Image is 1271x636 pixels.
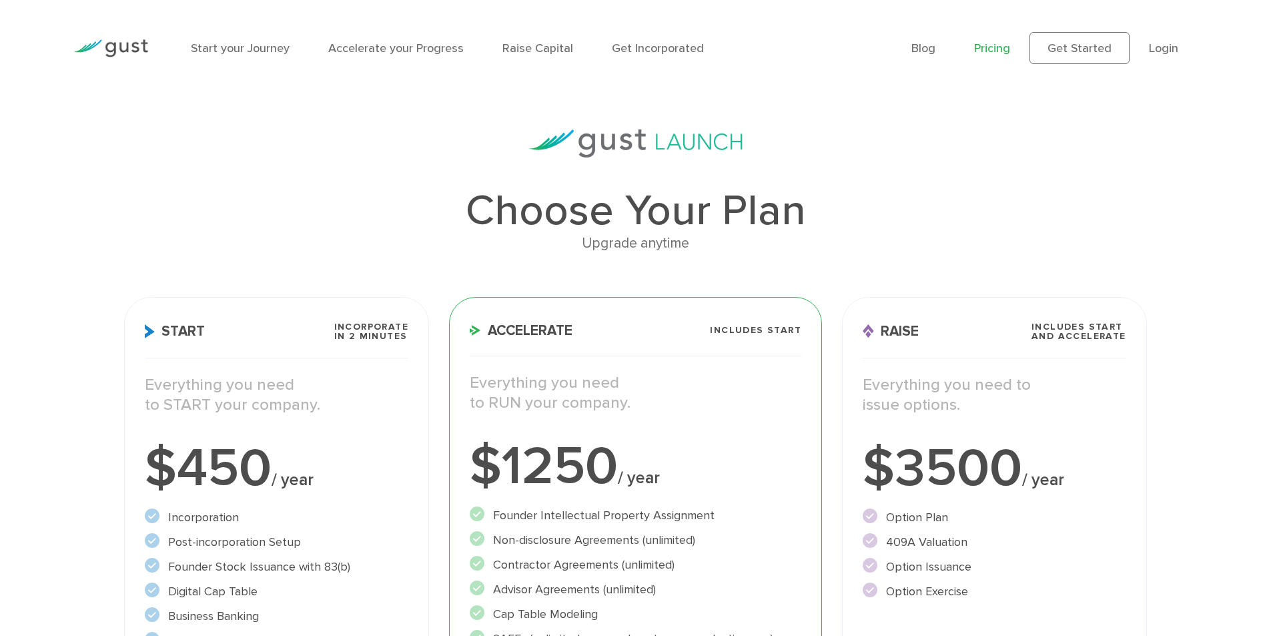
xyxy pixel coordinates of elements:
img: Start Icon X2 [145,324,155,338]
span: Incorporate in 2 Minutes [334,322,408,341]
span: / year [272,470,314,490]
img: Raise Icon [863,324,874,338]
span: Raise [863,324,919,338]
h1: Choose Your Plan [124,190,1146,232]
span: / year [1022,470,1064,490]
a: Get Started [1029,32,1130,64]
a: Blog [911,41,935,55]
li: Incorporation [145,509,408,527]
a: Get Incorporated [612,41,704,55]
li: Option Exercise [863,583,1126,601]
a: Pricing [974,41,1010,55]
li: Founder Intellectual Property Assignment [470,507,801,525]
div: $3500 [863,442,1126,495]
img: gust-launch-logos.svg [529,129,743,157]
li: Option Plan [863,509,1126,527]
a: Login [1149,41,1178,55]
li: Non-disclosure Agreements (unlimited) [470,531,801,549]
p: Everything you need to START your company. [145,375,408,415]
li: Digital Cap Table [145,583,408,601]
div: $1250 [470,440,801,493]
li: Option Issuance [863,558,1126,576]
li: Post-incorporation Setup [145,533,408,551]
a: Start your Journey [191,41,290,55]
li: Contractor Agreements (unlimited) [470,556,801,574]
span: Start [145,324,205,338]
a: Accelerate your Progress [328,41,464,55]
span: Includes START [710,326,801,335]
p: Everything you need to RUN your company. [470,373,801,413]
li: Business Banking [145,607,408,625]
li: Advisor Agreements (unlimited) [470,581,801,599]
li: 409A Valuation [863,533,1126,551]
img: Gust Logo [73,39,148,57]
img: Accelerate Icon [470,325,481,336]
span: Accelerate [470,324,572,338]
span: Includes START and ACCELERATE [1031,322,1126,341]
div: $450 [145,442,408,495]
span: / year [618,468,660,488]
a: Raise Capital [502,41,573,55]
div: Upgrade anytime [124,232,1146,255]
p: Everything you need to issue options. [863,375,1126,415]
li: Cap Table Modeling [470,605,801,623]
li: Founder Stock Issuance with 83(b) [145,558,408,576]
